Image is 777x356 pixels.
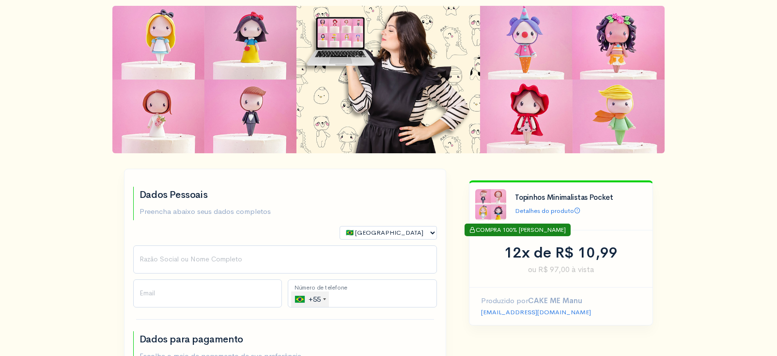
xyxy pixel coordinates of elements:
[133,279,282,307] input: Email
[140,190,271,200] h2: Dados Pessoais
[133,245,437,274] input: Nome Completo
[515,194,644,202] h4: Topinhos Minimalistas Pocket
[475,189,506,220] img: %C3%8Dcone%20Creatorsland.jpg
[140,334,301,345] h2: Dados para pagamento
[295,291,329,307] div: +55
[465,224,571,236] div: COMPRA 100% [PERSON_NAME]
[140,206,271,217] p: Preencha abaixo seus dados completos
[481,295,641,307] p: Produzido por
[291,291,329,307] div: Brazil (Brasil): +55
[481,308,591,316] a: [EMAIL_ADDRESS][DOMAIN_NAME]
[481,264,641,275] span: ou R$ 97,00 à vista
[481,242,641,264] div: 12x de R$ 10,99
[515,207,580,215] a: Detalhes do produto
[528,296,582,305] strong: CAKE ME Manu
[112,6,665,153] img: ...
